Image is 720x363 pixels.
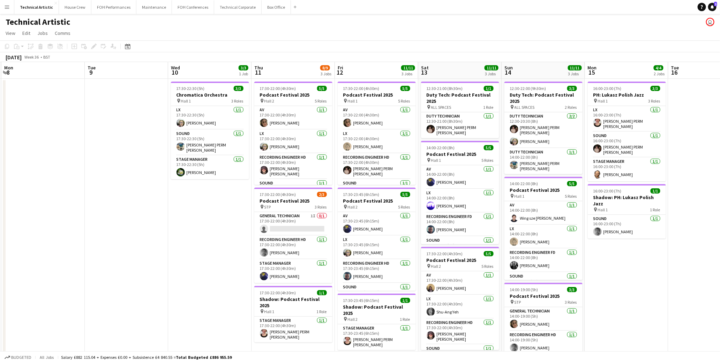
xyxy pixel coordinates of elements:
[706,18,714,26] app-user-avatar: Sally PERM Pochciol
[52,29,73,38] a: Comms
[3,354,32,361] button: Budgeted
[35,29,51,38] a: Jobs
[262,0,291,14] button: Box Office
[6,54,22,61] div: [DATE]
[172,0,214,14] button: FOH Conferences
[214,0,262,14] button: Technical Corporate
[61,355,232,360] div: Salary £882 115.04 + Expenses £0.00 + Subsistence £4 840.55 =
[43,54,50,60] div: BST
[708,3,717,11] a: 1
[14,0,59,14] button: Technical Artistic
[37,30,48,36] span: Jobs
[91,0,136,14] button: FOH Performances
[23,54,40,60] span: Week 36
[22,30,30,36] span: Edit
[714,2,717,6] span: 1
[11,355,31,360] span: Budgeted
[3,29,18,38] a: View
[176,355,232,360] span: Total Budgeted £886 955.59
[20,29,33,38] a: Edit
[136,0,172,14] button: Maintenance
[6,17,70,27] h1: Technical Artistic
[59,0,91,14] button: House Crew
[6,30,15,36] span: View
[38,355,55,360] span: All jobs
[55,30,70,36] span: Comms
